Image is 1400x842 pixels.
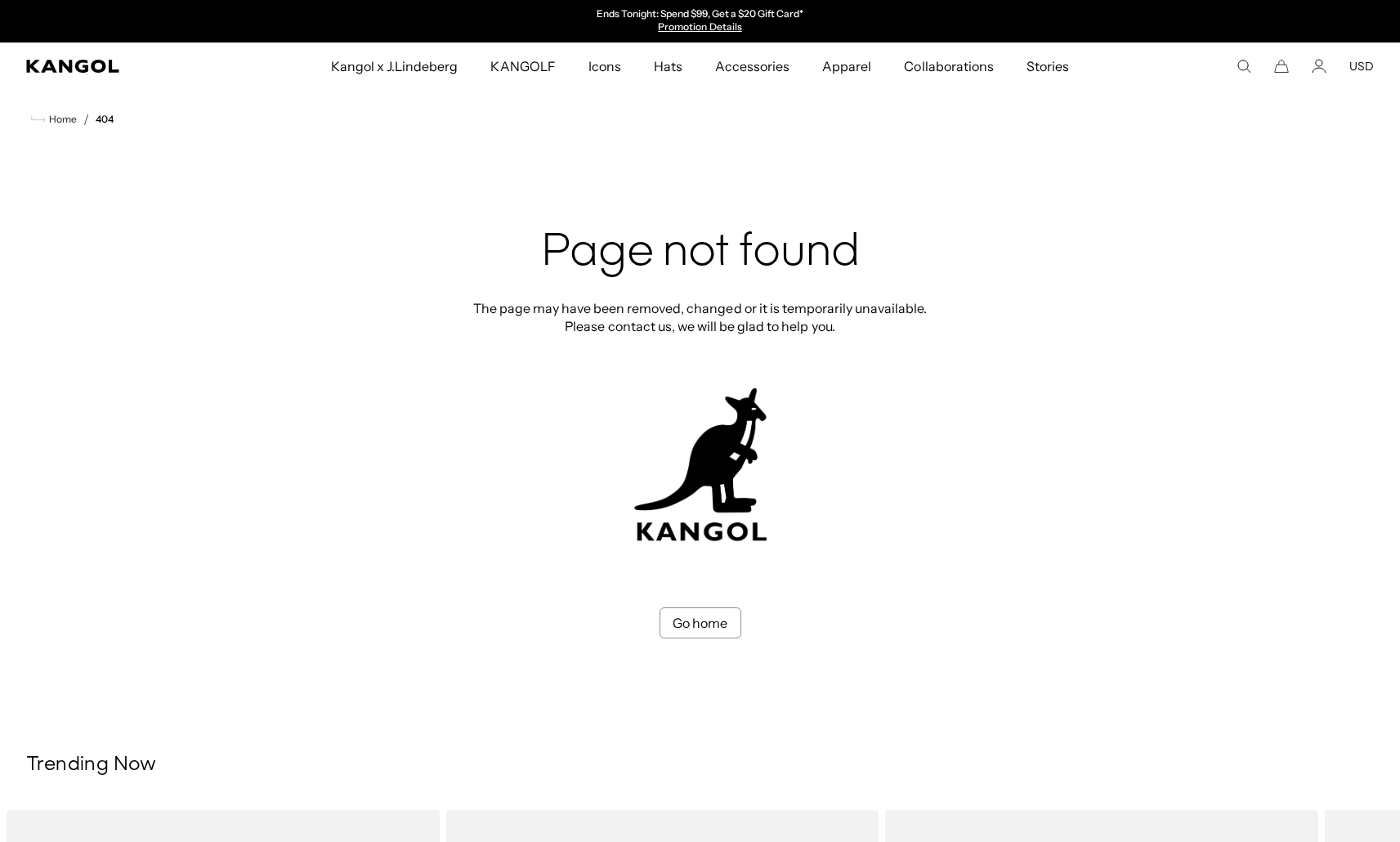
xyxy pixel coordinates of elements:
[715,43,789,90] span: Accessories
[1274,59,1289,74] button: Cart
[806,43,888,90] a: Apparel
[532,8,869,34] div: 1 of 2
[904,43,993,90] span: Collaborations
[331,43,458,90] span: Kangol x J.Lindeberg
[490,43,555,90] span: KANGOLF
[468,227,933,280] h2: Page not found
[1010,43,1085,90] a: Stories
[572,43,637,90] a: Icons
[532,8,869,34] slideshow-component: Announcement bar
[654,43,682,90] span: Hats
[46,114,77,125] span: Home
[658,20,741,33] a: Promotion Details
[315,43,475,90] a: Kangol x J.Lindeberg
[631,387,770,542] img: kangol-404-logo.jpg
[26,753,1374,777] h3: Trending Now
[699,43,806,90] a: Accessories
[77,110,89,129] li: /
[26,60,218,73] a: Kangol
[468,299,933,335] p: The page may have been removed, changed or it is temporarily unavailable. Please contact us, we w...
[474,43,571,90] a: KANGOLF
[888,43,1009,90] a: Collaborations
[96,114,114,125] a: 404
[1312,59,1326,74] a: Account
[31,112,77,127] a: Home
[822,43,871,90] span: Apparel
[597,8,803,21] p: Ends Tonight: Spend $99, Get a $20 Gift Card*
[660,607,741,638] a: Go home
[532,8,869,34] div: Announcement
[588,43,621,90] span: Icons
[637,43,699,90] a: Hats
[1237,59,1251,74] summary: Search here
[1027,43,1069,90] span: Stories
[1349,59,1374,74] button: USD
